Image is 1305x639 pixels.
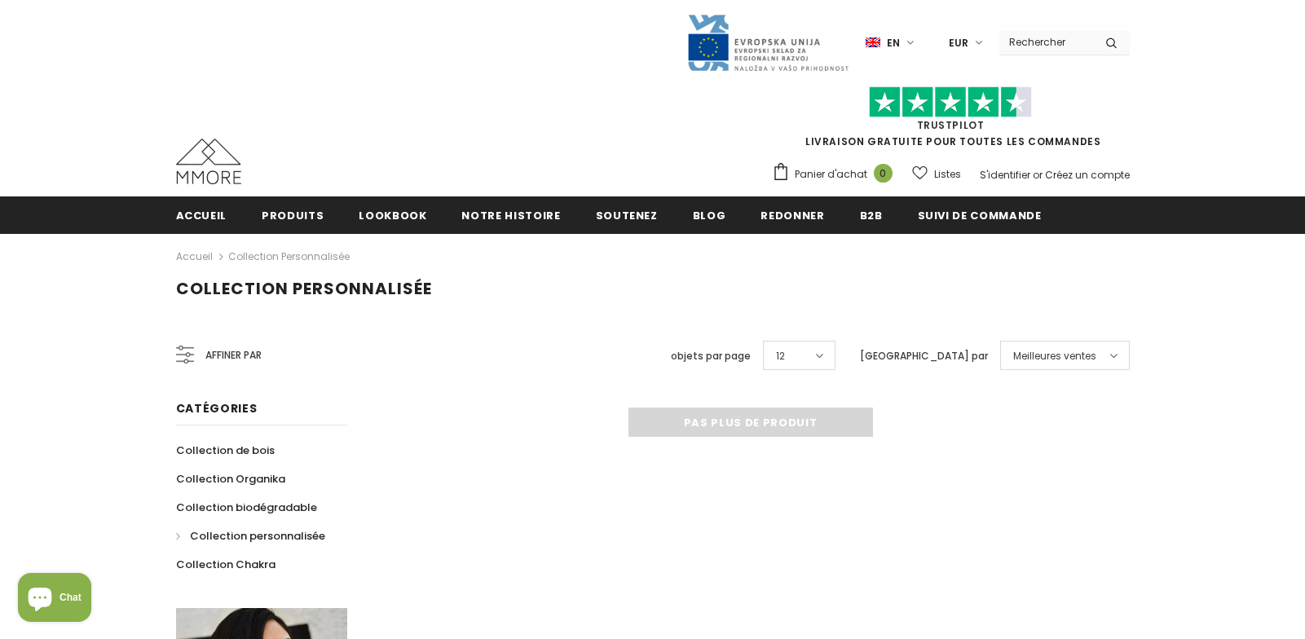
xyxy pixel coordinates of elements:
[887,35,900,51] span: en
[176,493,317,522] a: Collection biodégradable
[693,196,726,233] a: Blog
[176,139,241,184] img: Cas MMORE
[686,13,849,73] img: Javni Razpis
[262,208,324,223] span: Produits
[860,208,883,223] span: B2B
[869,86,1032,118] img: Faites confiance aux étoiles pilotes
[860,196,883,233] a: B2B
[999,30,1093,54] input: Search Site
[596,208,658,223] span: soutenez
[980,168,1030,182] a: S'identifier
[461,196,560,233] a: Notre histoire
[912,160,961,188] a: Listes
[176,557,276,572] span: Collection Chakra
[205,346,262,364] span: Affiner par
[671,348,751,364] label: objets par page
[176,247,213,267] a: Accueil
[176,522,325,550] a: Collection personnalisée
[176,277,432,300] span: Collection personnalisée
[761,196,824,233] a: Redonner
[359,208,426,223] span: Lookbook
[176,400,258,416] span: Catégories
[1013,348,1096,364] span: Meilleures ventes
[176,550,276,579] a: Collection Chakra
[228,249,350,263] a: Collection personnalisée
[761,208,824,223] span: Redonner
[772,162,901,187] a: Panier d'achat 0
[176,436,275,465] a: Collection de bois
[918,208,1042,223] span: Suivi de commande
[176,500,317,515] span: Collection biodégradable
[866,36,880,50] img: i-lang-1.png
[776,348,785,364] span: 12
[190,528,325,544] span: Collection personnalisée
[359,196,426,233] a: Lookbook
[176,443,275,458] span: Collection de bois
[176,196,227,233] a: Accueil
[176,465,285,493] a: Collection Organika
[934,166,961,183] span: Listes
[949,35,968,51] span: EUR
[918,196,1042,233] a: Suivi de commande
[176,471,285,487] span: Collection Organika
[874,164,893,183] span: 0
[1033,168,1043,182] span: or
[917,118,985,132] a: TrustPilot
[860,348,988,364] label: [GEOGRAPHIC_DATA] par
[262,196,324,233] a: Produits
[461,208,560,223] span: Notre histoire
[176,208,227,223] span: Accueil
[13,573,96,626] inbox-online-store-chat: Shopify online store chat
[795,166,867,183] span: Panier d'achat
[693,208,726,223] span: Blog
[1045,168,1130,182] a: Créez un compte
[772,94,1130,148] span: LIVRAISON GRATUITE POUR TOUTES LES COMMANDES
[686,35,849,49] a: Javni Razpis
[596,196,658,233] a: soutenez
